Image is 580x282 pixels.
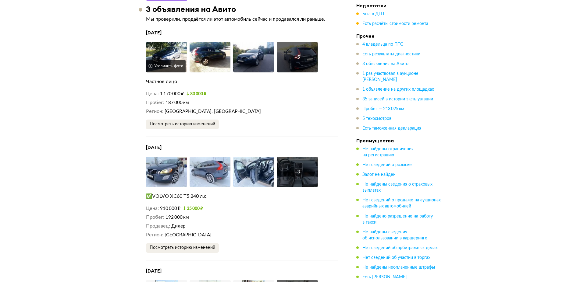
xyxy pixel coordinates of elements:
dt: Регион [146,108,163,115]
h4: Прочее [356,33,442,39]
img: Car Photo [190,157,231,187]
span: 1 170 000 ₽ [160,92,184,96]
dt: Пробег [146,99,164,106]
span: Посмотреть историю изменений [150,122,215,126]
button: Увеличить фото [146,60,186,72]
span: Есть расчёты стоимости ремонта [362,22,428,26]
span: 35 записей в истории эксплуатации [362,97,433,101]
img: Car Photo [233,42,274,72]
span: Есть таможенная декларация [362,126,421,131]
div: + 3 [294,169,300,175]
span: Пробег — 213 025 км [362,107,404,111]
img: Car Photo [146,42,187,72]
span: Нет сведений о розыске [362,163,412,167]
div: ✅VOLVO XC60 T5 240 л.с. [146,193,338,199]
span: 1 раз участвовал в аукционе [PERSON_NAME] [362,71,418,82]
h4: Преимущества [356,138,442,144]
span: Залог не найден [362,172,396,177]
span: 1 объявление на других площадках [362,87,434,92]
span: Дилер [171,224,186,228]
span: 192 000 км [165,215,189,220]
span: Был в ДТП [362,12,384,16]
span: 4 владельца по ПТС [362,42,403,47]
h4: [DATE] [146,30,338,36]
span: 910 000 ₽ [160,206,180,211]
span: Нет сведений о продаже на аукционах аварийных автомобилей [362,198,441,208]
span: Не найдены сведения об использовании в каршеринге [362,230,427,240]
img: Car Photo [190,42,231,72]
button: Посмотреть историю изменений [146,120,219,129]
dt: Регион [146,232,163,238]
small: 35 000 ₽ [183,207,203,211]
span: [GEOGRAPHIC_DATA], [GEOGRAPHIC_DATA] [165,109,261,114]
span: 187 000 км [165,100,189,105]
button: Посмотреть историю изменений [146,243,219,253]
span: Есть [PERSON_NAME] [362,275,407,279]
span: Не найдены неоплаченные штрафы [362,265,435,269]
span: [GEOGRAPHIC_DATA] [165,233,212,237]
small: 80 000 ₽ [186,92,206,96]
dt: Пробег [146,214,164,221]
span: Есть результаты диагностики [362,52,420,56]
span: 5 техосмотров [362,117,391,121]
div: + 5 [294,54,300,60]
p: Мы проверили, продаётся ли этот автомобиль сейчас и продавался ли раньше. [146,16,338,22]
dt: Цена [146,91,159,97]
h4: [DATE] [146,144,338,151]
span: Нет сведений об участии в торгах [362,255,430,259]
img: Car Photo [233,157,274,187]
span: 3 объявления на Авито [362,62,408,66]
h3: 3 объявления на Авито [146,4,236,14]
span: Не найдены сведения о страховых выплатах [362,182,432,193]
h4: [DATE] [146,268,338,274]
span: Не найдено разрешение на работу в такси [362,214,433,224]
span: Нет сведений об арбитражных делах [362,245,438,250]
dt: Продавец [146,223,170,229]
div: Частное лицо [146,78,338,85]
h4: Недостатки [356,2,442,9]
dt: Цена [146,205,159,212]
span: Посмотреть историю изменений [150,245,215,250]
span: Не найдены ограничения на регистрацию [362,147,414,157]
img: Car Photo [146,157,187,187]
